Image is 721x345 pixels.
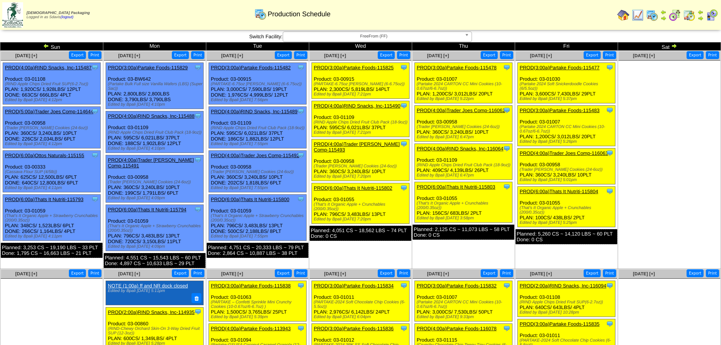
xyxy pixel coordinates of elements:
a: PROD(4:00a)Trader Joes Comp-116063 [520,150,608,156]
a: PROD(6:00a)Ottos Naturals-115155 [5,153,84,158]
div: Product: 03-01108 PLAN: 640CS / 643LBS / 4PLT [518,281,615,317]
td: Fri [515,42,618,51]
img: arrowright.gif [660,15,666,21]
img: Tooltip [606,64,614,71]
div: Edited by Bpali [DATE] 3:58pm [417,216,512,220]
a: [DATE] [+] [118,53,140,58]
td: Thu [412,42,515,51]
img: Tooltip [400,64,408,71]
div: Product: 03-01109 PLAN: 595CS / 6,021LBS / 37PLT [312,101,410,137]
div: Edited by Bpali [DATE] 4:09pm [108,244,203,249]
a: [DATE] [+] [118,271,140,276]
img: Tooltip [91,151,99,159]
a: PROD(4:00a)Trader [PERSON_NAME] Comp-115493 [314,141,400,153]
a: [DATE] [+] [15,53,37,58]
button: Export [172,51,189,59]
div: (Trader [PERSON_NAME] Cookies (24-6oz)) [314,164,409,169]
span: [DATE] [+] [221,53,243,58]
a: PROD(3:00a)Partake Foods-115836 [314,326,394,331]
div: (PARTAKE-6.75oz [PERSON_NAME] (6-6.75oz)) [211,82,306,86]
div: Planned: 3,253 CS ~ 19,190 LBS ~ 33 PLT Done: 1,795 CS ~ 16,663 LBS ~ 21 PLT [1,243,103,258]
a: PROD(5:00a)Trader Joes Comp-114644 [5,109,93,114]
div: Edited by Bpali [DATE] 7:21pm [314,130,409,135]
img: calendarprod.gif [646,9,658,21]
div: (That's It Organic Apple + Crunchables (200/0.35oz)) [520,206,615,215]
div: Planned: 2,125 CS ~ 11,073 LBS ~ 58 PLT Done: 0 CS [413,225,514,240]
div: Edited by Bpali [DATE] 4:10pm [108,102,203,107]
img: Tooltip [91,195,99,203]
div: (Trader [PERSON_NAME] Cookies (24-6oz)) [211,170,306,174]
a: PROD(4:00a)RIND Snacks, Inc-115488 [108,113,195,119]
div: Edited by Bpali [DATE] 4:11pm [5,186,100,190]
a: [DATE] [+] [530,53,552,58]
div: Edited by Bpali [DATE] 9:33pm [417,315,512,319]
img: Tooltip [606,106,614,114]
img: Tooltip [400,184,408,192]
a: PROD(4:00a)Trader [PERSON_NAME] Comp-115491 [108,157,194,169]
img: arrowleft.gif [43,43,49,49]
div: Edited by Bpali [DATE] 10:28pm [520,310,615,315]
div: Product: 03-00958 PLAN: 360CS / 3,240LBS / 10PLT DONE: 199CS / 1,791LBS / 6PLT [106,155,204,203]
div: Planned: 5,260 CS ~ 14,120 LBS ~ 60 PLT Done: 0 CS [515,229,617,244]
div: Product: 03-BW642 PLAN: 2,800LBS / 2,800LBS DONE: 3,790LBS / 3,790LBS [106,63,204,109]
div: Edited by Bpali [DATE] 4:10pm [108,146,203,151]
div: Planned: 4,751 CS ~ 20,333 LBS ~ 79 PLT Done: 2,864 CS ~ 10,887 LBS ~ 38 PLT [207,243,308,258]
div: Edited by Bpali [DATE] 7:20pm [314,217,409,222]
div: (Trader [PERSON_NAME] Cookies (24-6oz)) [108,180,203,184]
img: Tooltip [297,151,305,159]
button: Export [687,269,704,277]
div: Product: 03-01059 PLAN: 348CS / 1,523LBS / 6PLT DONE: 266CS / 1,164LBS / 4PLT [3,195,101,241]
div: Product: 03-00333 PLAN: 625CS / 12,500LBS / 6PLT DONE: 640CS / 12,800LBS / 6PLT [3,151,101,192]
img: Tooltip [503,282,511,289]
td: Sun [0,42,103,51]
div: (Partake 2024 CARTON CC Mini Cookies (10-0.67oz/6-6.7oz)) [520,125,615,134]
a: PROD(4:00a)Trader Joes Comp-115492 [211,153,299,158]
a: [DATE] [+] [427,53,449,58]
img: Tooltip [91,64,99,71]
div: Edited by Bpali [DATE] 6:04pm [314,315,409,319]
a: [DATE] [+] [324,271,346,276]
a: PROD(6:00a)Thats It Nutriti-115800 [211,197,289,202]
img: Tooltip [297,325,305,332]
button: Print [294,51,307,59]
div: Product: 03-00958 PLAN: 360CS / 3,240LBS / 10PLT [518,148,615,184]
div: Planned: 4,051 CS ~ 18,562 LBS ~ 74 PLT Done: 0 CS [310,226,411,241]
div: Product: 03-01007 PLAN: 1,200CS / 3,012LBS / 20PLT [518,106,615,146]
img: Tooltip [194,112,202,120]
div: Edited by Bpali [DATE] 7:55pm [211,186,306,190]
img: Tooltip [400,140,408,148]
div: Product: 03-01109 PLAN: 595CS / 6,021LBS / 37PLT DONE: 186CS / 1,882LBS / 12PLT [209,107,307,148]
div: (RIND Apple Chips Dried Fruit Club Pack (18-9oz)) [211,126,306,130]
div: (PARTAKE-6.75oz [PERSON_NAME] (6-6.75oz)) [314,82,409,86]
a: [DATE] [+] [15,271,37,276]
button: Export [378,269,395,277]
div: Edited by Bpali [DATE] 7:56pm [211,98,306,102]
div: Planned: 4,551 CS ~ 15,543 LBS ~ 60 PLT Done: 4,897 CS ~ 10,633 LBS ~ 29 PLT [104,253,206,268]
a: [DATE] [+] [324,53,346,58]
div: Edited by Bpali [DATE] 4:12pm [5,98,100,102]
a: PROD(4:00a)RIND Snacks, Inc-115487 [5,65,92,70]
img: Tooltip [503,106,511,114]
span: [DATE] [+] [633,53,655,58]
img: Tooltip [297,282,305,289]
button: Print [88,51,101,59]
button: Export [481,51,498,59]
div: Product: 03-01055 PLAN: 100CS / 438LBS / 2PLT [518,187,615,227]
div: Product: 03-00915 PLAN: 2,300CS / 5,819LBS / 14PLT [312,63,410,99]
a: PROD(6:00a)Thats It Nutriti-115804 [520,189,598,194]
div: Edited by Bpali [DATE] 4:12pm [5,142,100,146]
div: (Partake 2024 CARTON CC Mini Cookies (10-0.67oz/6-6.7oz)) [417,300,512,309]
span: Logged in as Sdavis [26,11,90,19]
div: Edited by Bpali [DATE] 5:01pm [520,178,615,182]
a: PROD(2:00a)RIND Snacks, Inc-114935 [108,309,195,315]
a: PROD(2:00a)RIND Snacks, Inc-116094 [520,283,606,289]
button: Print [294,269,307,277]
img: Tooltip [606,320,614,328]
a: [DATE] [+] [221,271,243,276]
td: Mon [103,42,206,51]
a: PROD(4:00a)RIND Snacks, Inc-116064 [417,146,503,151]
